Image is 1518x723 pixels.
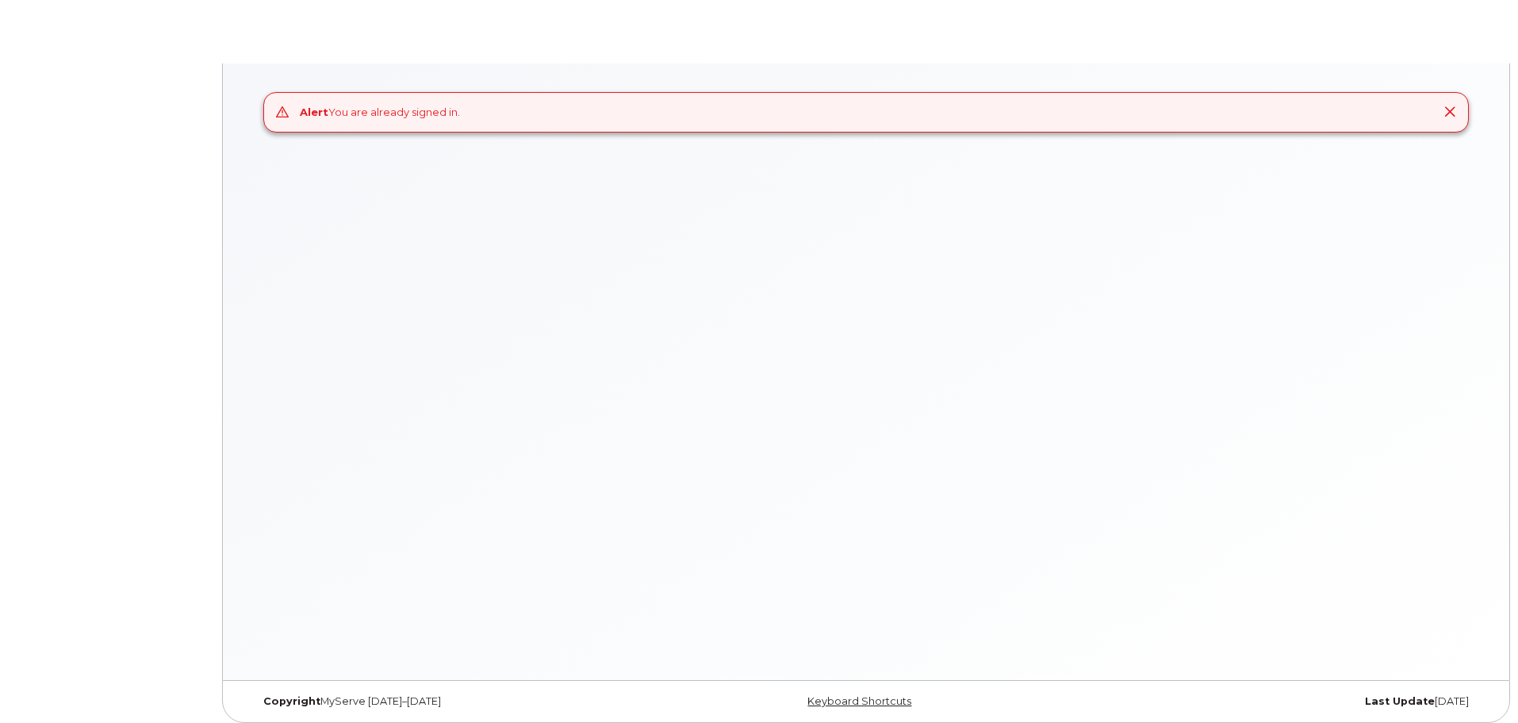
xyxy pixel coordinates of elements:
div: [DATE] [1071,695,1481,708]
strong: Last Update [1365,695,1435,707]
a: Keyboard Shortcuts [807,695,911,707]
div: You are already signed in. [300,105,460,120]
strong: Copyright [263,695,320,707]
div: MyServe [DATE]–[DATE] [251,695,661,708]
strong: Alert [300,106,328,118]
